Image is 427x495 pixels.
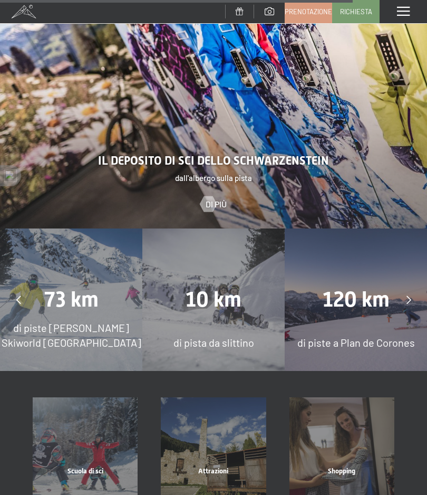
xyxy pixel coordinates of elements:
span: Shopping [328,467,355,475]
span: 120 km [323,287,390,312]
span: Richiesta [340,7,372,16]
span: 10 km [186,287,241,312]
a: Prenotazione [285,1,332,23]
a: Richiesta [333,1,379,23]
span: Attrazioni [198,467,228,475]
span: Prenotazione [285,7,332,16]
span: di piste [PERSON_NAME] Skiworld [GEOGRAPHIC_DATA] [2,321,141,349]
span: Scuola di sci [67,467,103,475]
span: Di più [206,198,227,210]
span: 73 km [44,287,99,312]
span: di piste a Plan de Corones [297,336,415,349]
span: di pista da slittino [173,336,254,349]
